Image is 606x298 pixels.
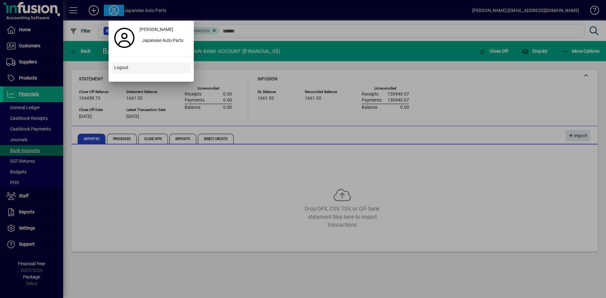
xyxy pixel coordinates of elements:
span: Logout [114,64,128,71]
button: Japanese Auto Parts [137,35,191,47]
span: [PERSON_NAME] [140,26,173,33]
a: Profile [112,32,137,44]
a: [PERSON_NAME] [137,24,191,35]
button: Logout [112,62,191,73]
